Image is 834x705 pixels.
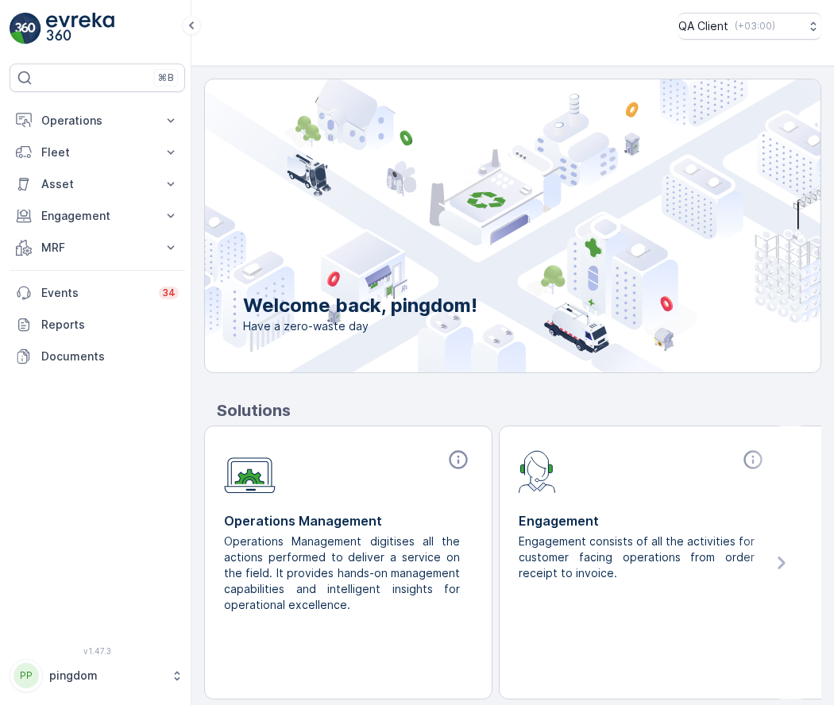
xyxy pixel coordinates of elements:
[41,349,179,364] p: Documents
[10,659,185,692] button: PPpingdom
[41,113,153,129] p: Operations
[678,18,728,34] p: QA Client
[678,13,821,40] button: QA Client(+03:00)
[41,285,149,301] p: Events
[133,79,820,372] img: city illustration
[224,534,460,613] p: Operations Management digitises all the actions performed to deliver a service on the field. It p...
[735,20,775,33] p: ( +03:00 )
[41,208,153,224] p: Engagement
[10,232,185,264] button: MRF
[46,13,114,44] img: logo_light-DOdMpM7g.png
[162,287,176,299] p: 34
[519,449,556,493] img: module-icon
[217,399,821,422] p: Solutions
[41,144,153,160] p: Fleet
[10,277,185,309] a: Events34
[10,105,185,137] button: Operations
[10,646,185,656] span: v 1.47.3
[10,200,185,232] button: Engagement
[10,137,185,168] button: Fleet
[519,534,755,581] p: Engagement consists of all the activities for customer facing operations from order receipt to in...
[158,71,174,84] p: ⌘B
[49,668,163,684] p: pingdom
[41,176,153,192] p: Asset
[519,511,767,530] p: Engagement
[243,318,477,334] span: Have a zero-waste day
[10,309,185,341] a: Reports
[224,449,276,494] img: module-icon
[41,317,179,333] p: Reports
[14,663,39,688] div: PP
[10,13,41,44] img: logo
[10,341,185,372] a: Documents
[41,240,153,256] p: MRF
[10,168,185,200] button: Asset
[224,511,473,530] p: Operations Management
[243,293,477,318] p: Welcome back, pingdom!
